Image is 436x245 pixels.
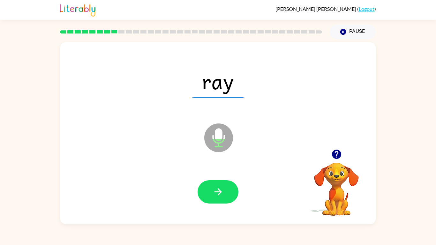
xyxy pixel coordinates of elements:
[60,3,95,17] img: Literably
[304,153,368,217] video: Your browser must support playing .mp4 files to use Literably. Please try using another browser.
[330,25,376,39] button: Pause
[192,64,244,98] span: ray
[275,6,376,12] div: ( )
[275,6,357,12] span: [PERSON_NAME] [PERSON_NAME]
[359,6,374,12] a: Logout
